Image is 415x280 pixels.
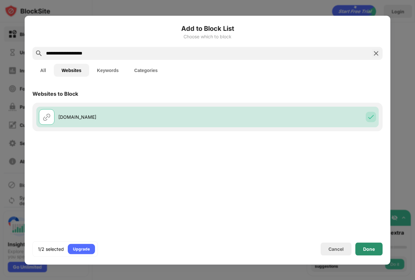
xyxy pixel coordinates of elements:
div: Cancel [328,246,344,252]
h6: Add to Block List [32,23,383,33]
div: 1/2 selected [38,246,64,252]
div: [DOMAIN_NAME] [58,114,207,120]
div: Done [363,246,375,251]
img: search-close [372,49,380,57]
button: All [32,64,54,77]
div: Choose which to block [32,34,383,39]
img: search.svg [35,49,43,57]
div: Websites to Block [32,90,78,97]
div: Upgrade [73,246,90,252]
button: Websites [54,64,89,77]
button: Categories [126,64,165,77]
button: Keywords [89,64,126,77]
img: url.svg [43,113,51,121]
